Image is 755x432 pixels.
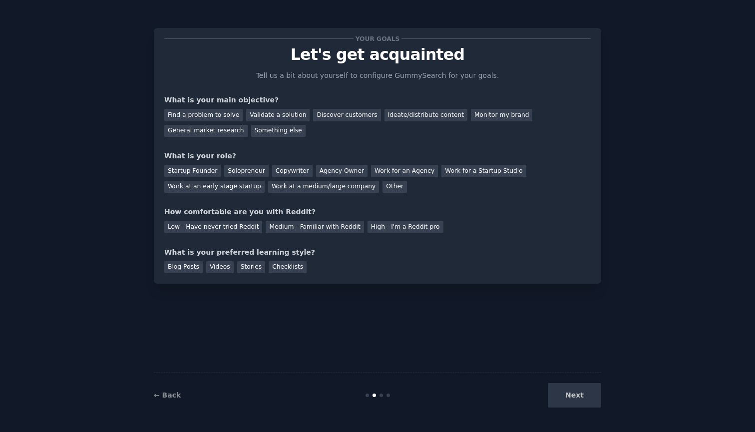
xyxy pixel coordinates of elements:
[371,165,438,177] div: Work for an Agency
[206,261,234,274] div: Videos
[384,109,467,121] div: Ideate/distribute content
[164,165,221,177] div: Startup Founder
[164,181,265,193] div: Work at an early stage startup
[354,33,401,44] span: Your goals
[164,125,248,137] div: General market research
[251,125,306,137] div: Something else
[164,109,243,121] div: Find a problem to solve
[164,207,591,217] div: How comfortable are you with Reddit?
[272,165,313,177] div: Copywriter
[164,221,262,233] div: Low - Have never tried Reddit
[441,165,526,177] div: Work for a Startup Studio
[266,221,364,233] div: Medium - Familiar with Reddit
[164,46,591,63] p: Let's get acquainted
[164,151,591,161] div: What is your role?
[368,221,443,233] div: High - I'm a Reddit pro
[252,70,503,81] p: Tell us a bit about yourself to configure GummySearch for your goals.
[269,261,307,274] div: Checklists
[164,261,203,274] div: Blog Posts
[164,95,591,105] div: What is your main objective?
[471,109,532,121] div: Monitor my brand
[313,109,380,121] div: Discover customers
[316,165,368,177] div: Agency Owner
[164,247,591,258] div: What is your preferred learning style?
[224,165,268,177] div: Solopreneur
[154,391,181,399] a: ← Back
[237,261,265,274] div: Stories
[246,109,310,121] div: Validate a solution
[268,181,379,193] div: Work at a medium/large company
[382,181,407,193] div: Other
